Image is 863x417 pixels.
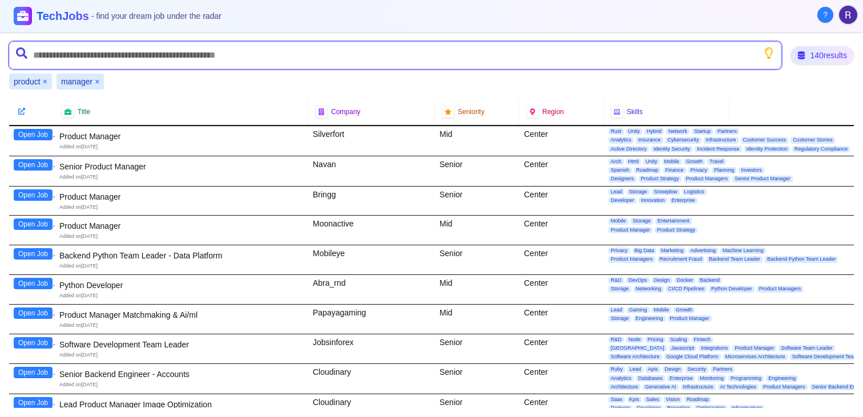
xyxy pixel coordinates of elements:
[608,189,624,195] span: Lead
[308,275,435,304] div: Abra_rnd
[608,345,667,351] span: [GEOGRAPHIC_DATA]
[608,354,662,360] span: Software Architecture
[732,345,776,351] span: Product Manager
[655,218,692,224] span: Entertainment
[435,126,519,156] div: Mid
[37,8,221,24] h1: TechJobs
[663,366,683,373] span: Design
[668,315,712,322] span: Product Manager
[308,156,435,186] div: Navan
[519,156,604,186] div: Center
[757,286,804,292] span: Product Managers
[646,366,660,373] span: Apis
[608,384,640,390] span: Architecture
[699,345,730,351] span: Integrations
[695,146,742,152] span: Incident Response
[608,137,634,143] span: Analytics
[694,405,727,411] span: Optimization
[59,233,304,240] div: Added on [DATE]
[608,167,632,173] span: Spanish
[608,256,655,262] span: Product Managers
[608,337,624,343] span: R&D
[519,187,604,216] div: Center
[59,250,304,261] div: Backend Python Team Leader - Data Platform
[715,128,739,135] span: Partners
[652,307,672,313] span: Mobile
[643,384,679,390] span: Generative AI
[608,197,636,204] span: Developer
[763,47,775,59] button: Show search tips
[627,396,642,403] span: Kpis
[14,248,53,260] button: Open Job
[658,256,705,262] span: Recruitment Fraud
[59,143,304,151] div: Added on [DATE]
[608,375,634,382] span: Analytics
[709,286,755,292] span: Python Developer
[668,337,689,343] span: Scaling
[817,7,833,23] button: About Techjobs
[627,307,650,313] span: Gaming
[14,189,53,201] button: Open Job
[308,245,435,274] div: Mobileye
[663,167,686,173] span: Finance
[308,364,435,394] div: Cloudinary
[667,375,695,382] span: Enterprise
[14,129,53,140] button: Open Job
[78,107,90,116] span: Title
[435,156,519,186] div: Senior
[59,173,304,181] div: Added on [DATE]
[59,399,304,410] div: Lead Product Manager Image Optimization
[681,384,716,390] span: Infrastructure
[682,189,707,195] span: Logistics
[308,126,435,156] div: Silverfort
[519,126,604,156] div: Center
[608,176,636,182] span: Designers
[14,76,41,87] span: product
[652,277,672,284] span: Design
[684,396,711,403] span: Roadmap
[43,76,47,87] button: Remove product filter
[646,337,666,343] span: Pricing
[61,76,92,87] span: manager
[608,286,631,292] span: Storage
[664,354,721,360] span: Google Cloud Platform
[761,384,808,390] span: Product Managers
[59,322,304,329] div: Added on [DATE]
[665,405,692,411] span: Reporting
[704,137,739,143] span: Infrastructure
[779,345,834,351] span: Software Team Leader
[627,107,643,116] span: Skills
[669,345,697,351] span: Javascript
[634,315,666,322] span: Engineering
[791,46,854,64] div: 140 results
[95,76,99,87] button: Remove manager filter
[519,245,604,274] div: Center
[435,305,519,334] div: Mid
[666,128,689,135] span: Network
[792,146,850,152] span: Regulatory Compliance
[59,339,304,350] div: Software Development Team Leader
[608,248,630,254] span: Privacy
[608,128,624,135] span: Rust
[666,286,707,292] span: CI/CD Pipelines
[519,334,604,364] div: Center
[519,275,604,304] div: Center
[59,351,304,359] div: Added on [DATE]
[608,227,652,233] span: Product Manager
[91,11,221,21] span: - find your dream job under the radar
[697,277,722,284] span: Backend
[639,176,681,182] span: Product Strategy
[14,159,53,171] button: Open Job
[684,159,705,165] span: Growth
[519,305,604,334] div: Center
[59,131,304,142] div: Product Manager
[684,176,731,182] span: Product Managers
[627,366,643,373] span: Lead
[675,277,696,284] span: Docker
[639,197,667,204] span: Innovation
[435,216,519,245] div: Mid
[712,167,736,173] span: Planning
[823,9,828,21] span: ?
[59,191,304,203] div: Product Manager
[634,167,661,173] span: Roadmap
